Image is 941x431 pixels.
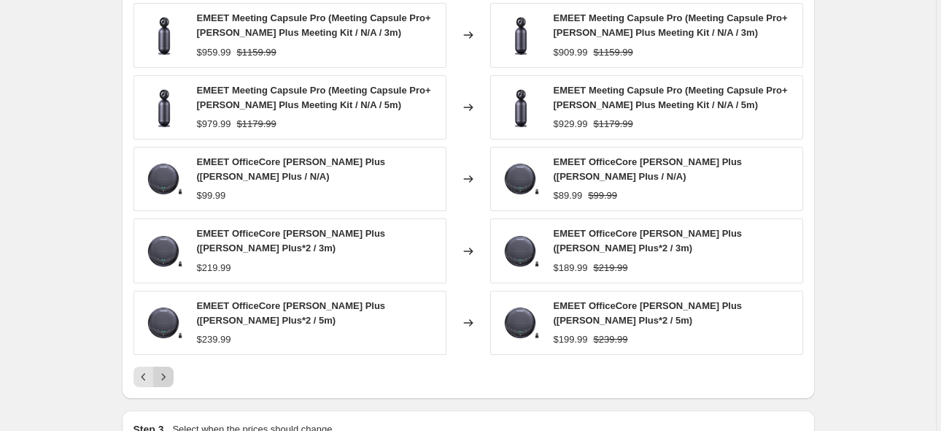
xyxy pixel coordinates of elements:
[133,367,154,387] button: Previous
[498,229,542,273] img: LunaPlus-11_80x.png
[498,85,542,129] img: 1_1e3e3358-4ad6-4541-8c20-73335577fe15_80x.png
[594,45,633,60] strike: $1159.99
[197,45,231,60] div: $959.99
[594,261,628,275] strike: $219.99
[588,188,617,203] strike: $99.99
[197,117,231,131] div: $979.99
[554,332,588,347] div: $199.99
[142,157,185,201] img: LunaPlus-11_80x.png
[197,85,431,110] span: EMEET Meeting Capsule Pro (Meeting Capsule Pro+[PERSON_NAME] Plus Meeting Kit / N/A / 5m)
[554,261,588,275] div: $189.99
[554,117,588,131] div: $929.99
[237,117,276,131] strike: $1179.99
[554,228,743,253] span: EMEET OfficeCore [PERSON_NAME] Plus ([PERSON_NAME] Plus*2 / 3m)
[554,45,588,60] div: $909.99
[133,367,174,387] nav: Pagination
[554,156,743,182] span: EMEET OfficeCore [PERSON_NAME] Plus ([PERSON_NAME] Plus / N/A)
[594,332,628,347] strike: $239.99
[197,261,231,275] div: $219.99
[498,13,542,57] img: 1_1e3e3358-4ad6-4541-8c20-73335577fe15_80x.png
[153,367,174,387] button: Next
[554,188,583,203] div: $89.99
[142,85,185,129] img: 1_1e3e3358-4ad6-4541-8c20-73335577fe15_80x.png
[498,157,542,201] img: LunaPlus-11_80x.png
[197,300,386,326] span: EMEET OfficeCore [PERSON_NAME] Plus ([PERSON_NAME] Plus*2 / 5m)
[197,12,431,38] span: EMEET Meeting Capsule Pro (Meeting Capsule Pro+[PERSON_NAME] Plus Meeting Kit / N/A / 3m)
[142,301,185,345] img: LunaPlus-11_80x.png
[554,12,788,38] span: EMEET Meeting Capsule Pro (Meeting Capsule Pro+[PERSON_NAME] Plus Meeting Kit / N/A / 3m)
[197,188,226,203] div: $99.99
[498,301,542,345] img: LunaPlus-11_80x.png
[197,156,386,182] span: EMEET OfficeCore [PERSON_NAME] Plus ([PERSON_NAME] Plus / N/A)
[142,13,185,57] img: 1_1e3e3358-4ad6-4541-8c20-73335577fe15_80x.png
[142,229,185,273] img: LunaPlus-11_80x.png
[554,85,788,110] span: EMEET Meeting Capsule Pro (Meeting Capsule Pro+[PERSON_NAME] Plus Meeting Kit / N/A / 5m)
[237,45,276,60] strike: $1159.99
[197,228,386,253] span: EMEET OfficeCore [PERSON_NAME] Plus ([PERSON_NAME] Plus*2 / 3m)
[197,332,231,347] div: $239.99
[554,300,743,326] span: EMEET OfficeCore [PERSON_NAME] Plus ([PERSON_NAME] Plus*2 / 5m)
[594,117,633,131] strike: $1179.99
